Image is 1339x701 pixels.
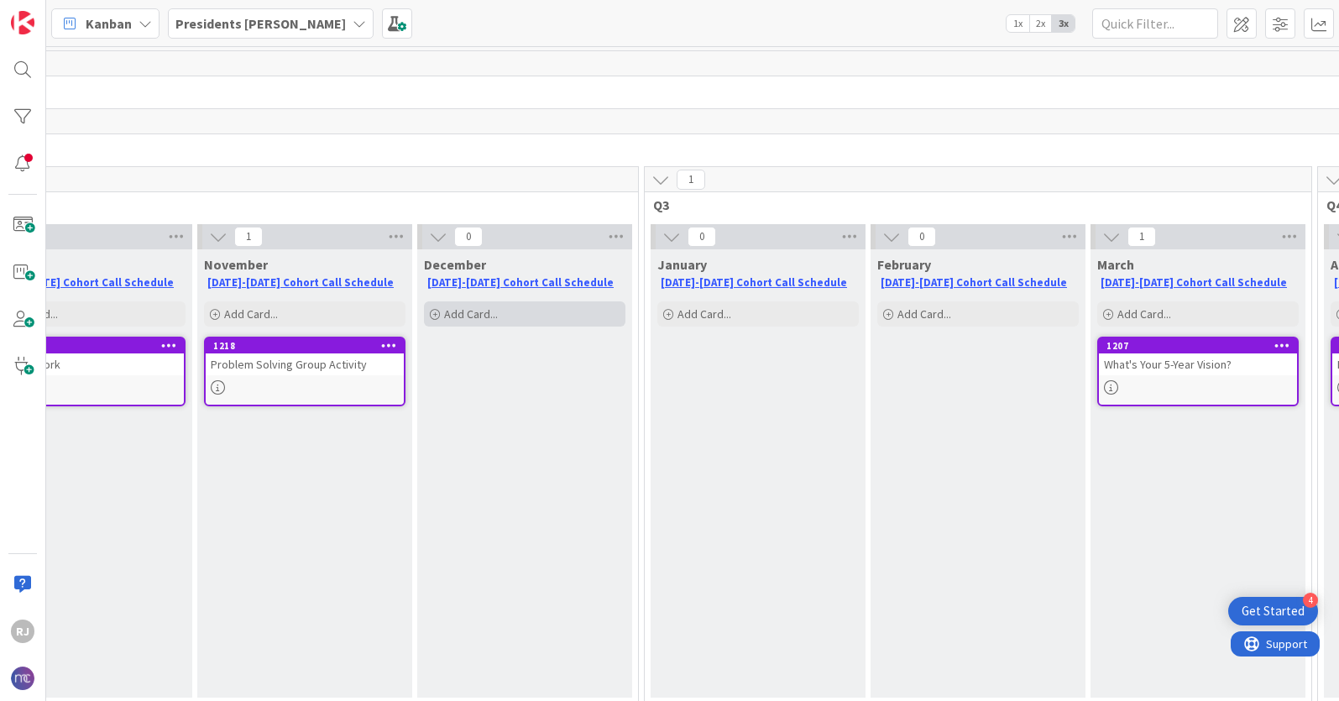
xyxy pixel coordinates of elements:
[1117,306,1171,322] span: Add Card...
[213,340,404,352] div: 1218
[86,13,132,34] span: Kanban
[204,256,268,273] span: November
[1007,15,1029,32] span: 1x
[175,15,346,32] b: Presidents [PERSON_NAME]
[207,275,394,290] a: [DATE]-[DATE] Cohort Call Schedule
[1097,337,1299,406] a: 1207What's Your 5-Year Vision?
[1228,597,1318,625] div: Open Get Started checklist, remaining modules: 4
[11,667,34,690] img: avatar
[11,11,34,34] img: Visit kanbanzone.com
[1052,15,1075,32] span: 3x
[1097,256,1134,273] span: March
[1101,275,1287,290] a: [DATE]-[DATE] Cohort Call Schedule
[454,227,483,247] span: 0
[1099,338,1297,353] div: 1207
[35,3,76,23] span: Support
[206,338,404,375] div: 1218Problem Solving Group Activity
[224,306,278,322] span: Add Card...
[444,306,498,322] span: Add Card...
[1303,593,1318,608] div: 4
[1092,8,1218,39] input: Quick Filter...
[206,353,404,375] div: Problem Solving Group Activity
[877,256,931,273] span: February
[1242,603,1305,620] div: Get Started
[661,275,847,290] a: [DATE]-[DATE] Cohort Call Schedule
[427,275,614,290] a: [DATE]-[DATE] Cohort Call Schedule
[424,256,486,273] span: December
[1099,338,1297,375] div: 1207What's Your 5-Year Vision?
[688,227,716,247] span: 0
[897,306,951,322] span: Add Card...
[657,256,707,273] span: January
[907,227,936,247] span: 0
[653,196,1290,213] span: Q3
[1106,340,1297,352] div: 1207
[1127,227,1156,247] span: 1
[881,275,1067,290] a: [DATE]-[DATE] Cohort Call Schedule
[1029,15,1052,32] span: 2x
[677,306,731,322] span: Add Card...
[204,337,405,406] a: 1218Problem Solving Group Activity
[11,620,34,643] div: RJ
[206,338,404,353] div: 1218
[1099,353,1297,375] div: What's Your 5-Year Vision?
[234,227,263,247] span: 1
[677,170,705,190] span: 1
